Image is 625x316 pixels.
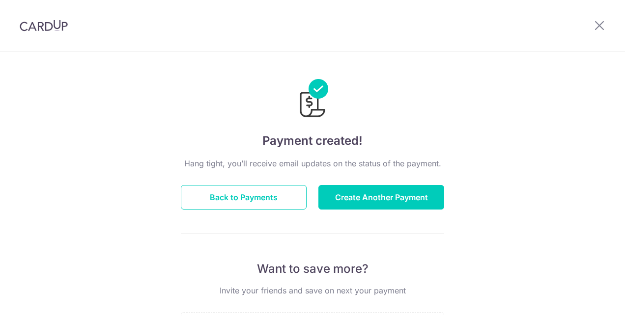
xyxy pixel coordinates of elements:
button: Create Another Payment [318,185,444,210]
p: Hang tight, you’ll receive email updates on the status of the payment. [181,158,444,169]
p: Invite your friends and save on next your payment [181,285,444,296]
h4: Payment created! [181,132,444,150]
img: CardUp [20,20,68,31]
p: Want to save more? [181,261,444,277]
button: Back to Payments [181,185,307,210]
img: Payments [297,79,328,120]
